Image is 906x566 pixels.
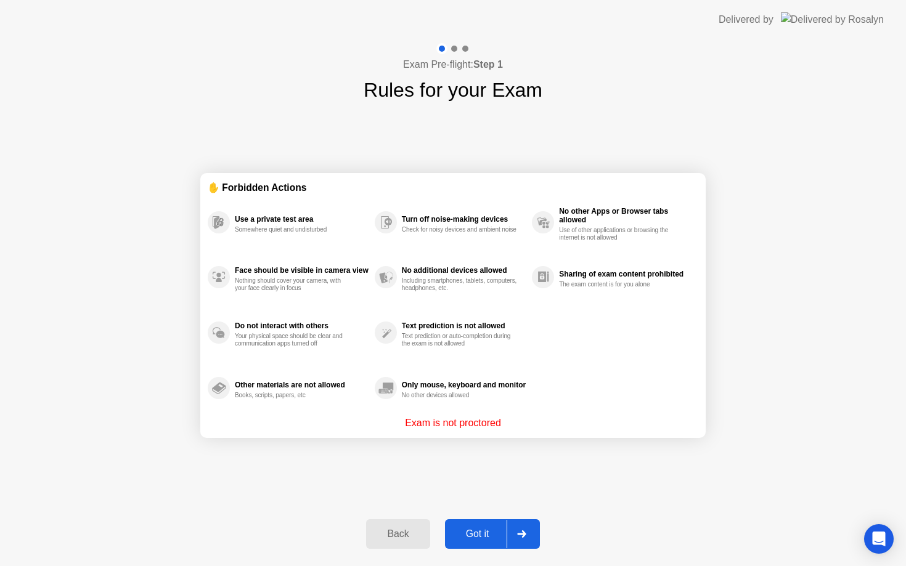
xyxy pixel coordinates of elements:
[235,226,351,233] div: Somewhere quiet and undisturbed
[449,528,507,540] div: Got it
[402,333,518,347] div: Text prediction or auto-completion during the exam is not allowed
[235,392,351,399] div: Books, scripts, papers, etc
[402,381,526,389] div: Only mouse, keyboard and monitor
[559,281,675,288] div: The exam content is for you alone
[473,59,503,70] b: Step 1
[235,321,369,330] div: Do not interact with others
[403,57,503,72] h4: Exam Pre-flight:
[402,277,518,292] div: Including smartphones, tablets, computers, headphones, etc.
[235,266,369,275] div: Face should be visible in camera view
[559,227,675,241] div: Use of other applications or browsing the internet is not allowed
[402,226,518,233] div: Check for noisy devices and ambient noise
[235,381,369,389] div: Other materials are not allowed
[402,321,526,330] div: Text prediction is not allowed
[864,524,894,554] div: Open Intercom Messenger
[402,266,526,275] div: No additional devices allowed
[445,519,540,549] button: Got it
[719,12,773,27] div: Delivered by
[402,392,518,399] div: No other devices allowed
[402,215,526,224] div: Turn off noise-making devices
[235,215,369,224] div: Use a private test area
[559,207,692,224] div: No other Apps or Browser tabs allowed
[235,277,351,292] div: Nothing should cover your camera, with your face clearly in focus
[370,528,426,540] div: Back
[559,270,692,278] div: Sharing of exam content prohibited
[405,416,501,431] p: Exam is not proctored
[366,519,430,549] button: Back
[781,12,884,26] img: Delivered by Rosalyn
[235,333,351,347] div: Your physical space should be clear and communication apps turned off
[364,75,542,105] h1: Rules for your Exam
[208,180,698,195] div: ✋ Forbidden Actions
